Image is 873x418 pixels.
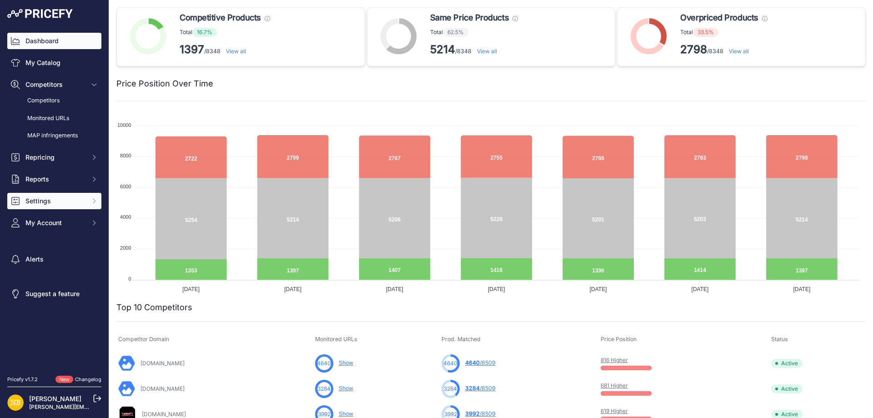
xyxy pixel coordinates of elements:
a: 3992/8509 [465,410,496,417]
p: /8348 [430,42,518,57]
a: [PERSON_NAME][EMAIL_ADDRESS][DOMAIN_NAME] [29,403,169,410]
span: Status [771,336,788,342]
tspan: 10000 [117,122,131,128]
span: Overpriced Products [680,11,758,24]
a: 681 Higher [601,382,628,389]
a: Monitored URLs [7,111,101,126]
a: [DOMAIN_NAME] [142,411,186,418]
a: 3284/8509 [465,385,496,392]
span: Repricing [25,153,85,162]
strong: 1397 [180,43,204,56]
a: Changelog [75,376,101,383]
tspan: 2000 [120,245,131,251]
span: 16.7% [192,28,217,37]
a: Show [339,385,353,392]
span: Settings [25,196,85,206]
span: 4640 [317,359,331,368]
nav: Sidebar [7,33,101,365]
p: Total [680,28,767,37]
span: 4640 [465,359,480,366]
tspan: 0 [128,276,131,282]
h2: Price Position Over Time [116,77,213,90]
span: Reports [25,175,85,184]
p: Total [430,28,518,37]
a: Suggest a feature [7,286,101,302]
button: Reports [7,171,101,187]
tspan: [DATE] [692,286,709,292]
tspan: [DATE] [488,286,505,292]
span: Competitor Domain [118,336,169,342]
a: View all [477,48,497,55]
a: Alerts [7,251,101,267]
button: Settings [7,193,101,209]
a: MAP infringements [7,128,101,144]
a: 4640/8509 [465,359,496,366]
tspan: [DATE] [793,286,810,292]
span: Competitors [25,80,85,89]
button: Competitors [7,76,101,93]
span: 3992 [465,410,480,417]
span: Same Price Products [430,11,509,24]
button: My Account [7,215,101,231]
a: Dashboard [7,33,101,49]
span: 3284 [444,385,457,393]
button: Repricing [7,149,101,166]
span: Monitored URLs [315,336,357,342]
span: New [55,376,73,383]
tspan: [DATE] [182,286,200,292]
span: 3284 [465,385,480,392]
a: [PERSON_NAME] [29,395,81,403]
a: [DOMAIN_NAME] [140,385,185,392]
p: /8348 [680,42,767,57]
span: 33.5% [693,28,718,37]
a: 619 Higher [601,408,628,414]
span: 4640 [443,359,457,368]
a: Show [339,359,353,366]
img: Pricefy Logo [7,9,73,18]
tspan: [DATE] [590,286,607,292]
a: Show [339,410,353,417]
tspan: 6000 [120,184,131,189]
a: 816 Higher [601,357,628,363]
tspan: 8000 [120,153,131,158]
a: My Catalog [7,55,101,71]
a: View all [226,48,246,55]
span: Competitive Products [180,11,261,24]
tspan: [DATE] [284,286,301,292]
p: /8348 [180,42,270,57]
a: Competitors [7,93,101,109]
div: Pricefy v1.7.2 [7,376,38,383]
strong: 2798 [680,43,707,56]
span: Price Position [601,336,637,342]
span: Prod. Matched [442,336,481,342]
tspan: 4000 [120,214,131,220]
h2: Top 10 Competitors [116,301,192,314]
span: My Account [25,218,85,227]
span: 62.5% [443,28,468,37]
strong: 5214 [430,43,455,56]
a: View all [729,48,749,55]
span: 3284 [317,385,331,393]
p: Total [180,28,270,37]
a: [DOMAIN_NAME] [140,360,185,367]
tspan: [DATE] [386,286,403,292]
span: Active [771,384,803,393]
span: Active [771,359,803,368]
